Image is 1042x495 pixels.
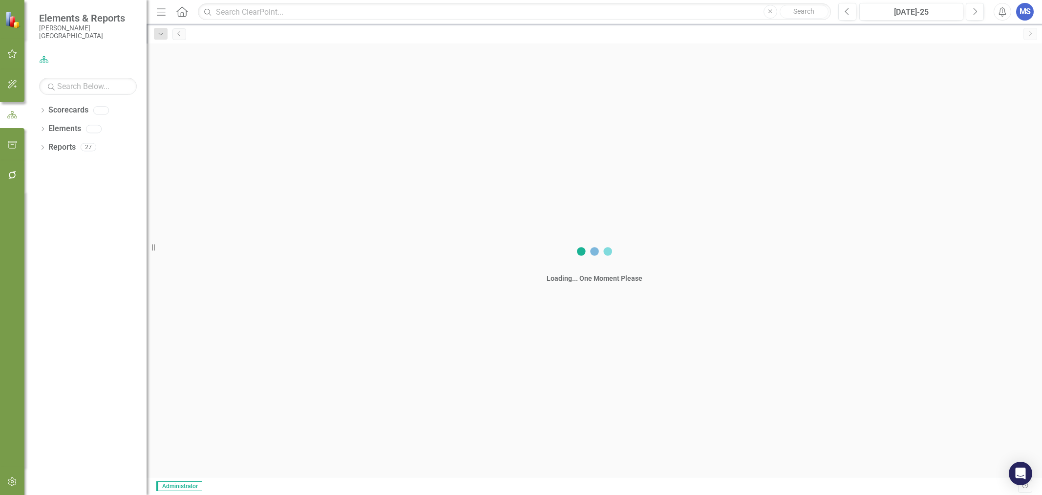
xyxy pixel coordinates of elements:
[39,12,137,24] span: Elements & Reports
[863,6,960,18] div: [DATE]-25
[5,11,22,28] img: ClearPoint Strategy
[859,3,963,21] button: [DATE]-25
[547,273,642,283] div: Loading... One Moment Please
[1016,3,1034,21] button: MS
[1009,462,1032,485] div: Open Intercom Messenger
[780,5,829,19] button: Search
[39,78,137,95] input: Search Below...
[198,3,831,21] input: Search ClearPoint...
[48,123,81,135] a: Elements
[81,143,96,152] div: 27
[793,7,814,15] span: Search
[48,105,88,116] a: Scorecards
[48,142,76,153] a: Reports
[39,24,137,40] small: [PERSON_NAME][GEOGRAPHIC_DATA]
[156,481,202,491] span: Administrator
